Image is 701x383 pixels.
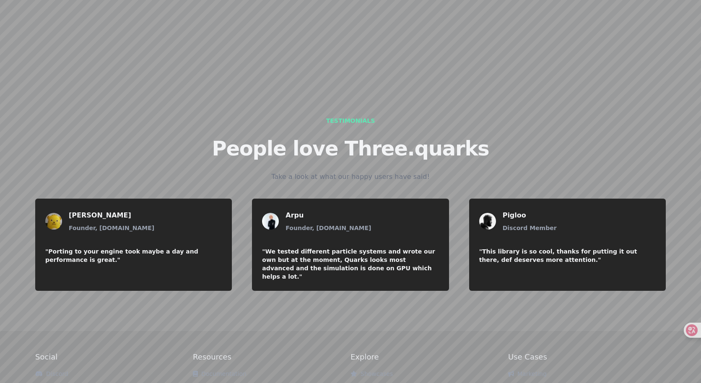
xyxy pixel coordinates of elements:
[212,138,489,158] h2: People love Three.quarks
[262,213,279,230] img: customer Arpu
[35,351,193,363] h2: Social
[503,224,557,232] div: Discord Member
[69,210,154,220] div: [PERSON_NAME]
[479,213,496,230] img: customer Pigloo
[503,210,557,220] div: Pigloo
[350,351,508,363] h2: Explore
[45,213,62,230] img: customer marcel
[286,224,371,232] div: Founder, [DOMAIN_NAME]
[286,210,371,220] div: Arpu
[326,116,375,125] div: Testimonials
[45,247,222,264] div: "Porting to your engine took maybe a day and performance is great."
[508,370,547,377] a: Marketing
[479,247,656,264] div: "This library is so cool, thanks for putting it out there, def deserves more attention."
[271,172,430,182] h4: Take a look at what our happy users have said!
[262,247,439,281] div: "We tested different particle systems and wrote our own but at the moment, Quarks looks most adva...
[193,351,350,363] h2: Resources
[350,370,393,377] a: Showcases
[508,351,666,363] h2: Use Cases
[193,370,247,377] a: Documentation
[69,224,154,232] div: Founder, [DOMAIN_NAME]
[35,370,68,377] a: Discord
